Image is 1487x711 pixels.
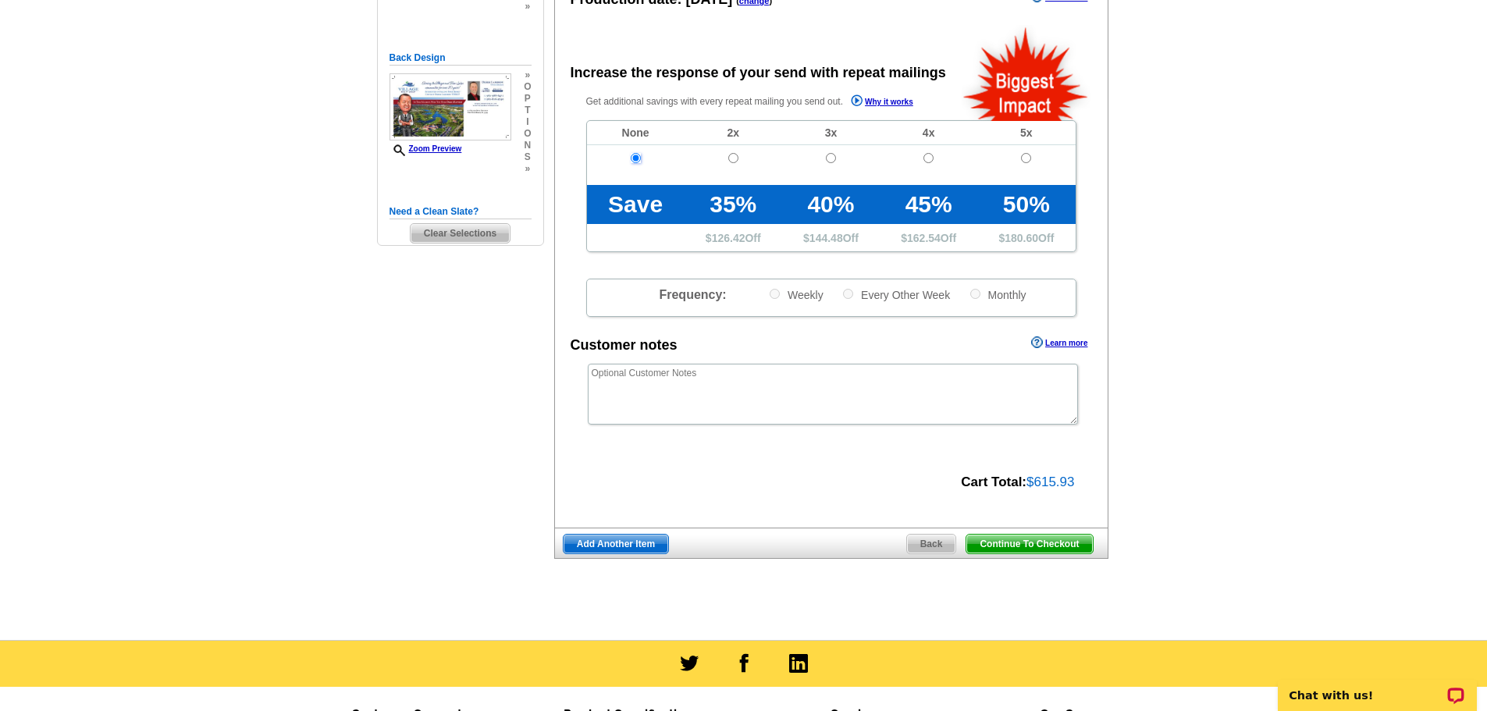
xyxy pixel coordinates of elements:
[587,185,685,224] td: Save
[1268,662,1487,711] iframe: LiveChat chat widget
[1031,336,1087,349] a: Learn more
[1005,232,1038,244] span: 180.60
[880,121,977,145] td: 4x
[390,144,462,153] a: Zoom Preview
[587,121,685,145] td: None
[880,185,977,224] td: 45%
[962,25,1090,121] img: biggestImpact.png
[782,224,880,251] td: $ Off
[586,93,947,111] p: Get additional savings with every repeat mailing you send out.
[977,185,1075,224] td: 50%
[841,287,950,302] label: Every Other Week
[390,51,532,66] h5: Back Design
[563,534,669,554] a: Add Another Item
[782,185,880,224] td: 40%
[906,534,957,554] a: Back
[782,121,880,145] td: 3x
[564,535,668,553] span: Add Another Item
[907,232,941,244] span: 162.54
[524,163,531,175] span: »
[524,69,531,81] span: »
[966,535,1092,553] span: Continue To Checkout
[685,224,782,251] td: $ Off
[571,62,946,84] div: Increase the response of your send with repeat mailings
[851,94,913,111] a: Why it works
[524,93,531,105] span: p
[970,289,980,299] input: Monthly
[571,335,678,356] div: Customer notes
[524,151,531,163] span: s
[977,121,1075,145] td: 5x
[770,289,780,299] input: Weekly
[880,224,977,251] td: $ Off
[524,105,531,116] span: t
[768,287,824,302] label: Weekly
[685,121,782,145] td: 2x
[524,1,531,12] span: »
[1026,475,1074,489] span: $615.93
[712,232,745,244] span: 126.42
[524,116,531,128] span: i
[390,73,511,140] img: small-thumb.jpg
[390,204,532,219] h5: Need a Clean Slate?
[907,535,956,553] span: Back
[524,128,531,140] span: o
[809,232,843,244] span: 144.48
[411,224,510,243] span: Clear Selections
[843,289,853,299] input: Every Other Week
[977,224,1075,251] td: $ Off
[961,475,1026,489] strong: Cart Total:
[524,81,531,93] span: o
[659,288,726,301] span: Frequency:
[969,287,1026,302] label: Monthly
[685,185,782,224] td: 35%
[524,140,531,151] span: n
